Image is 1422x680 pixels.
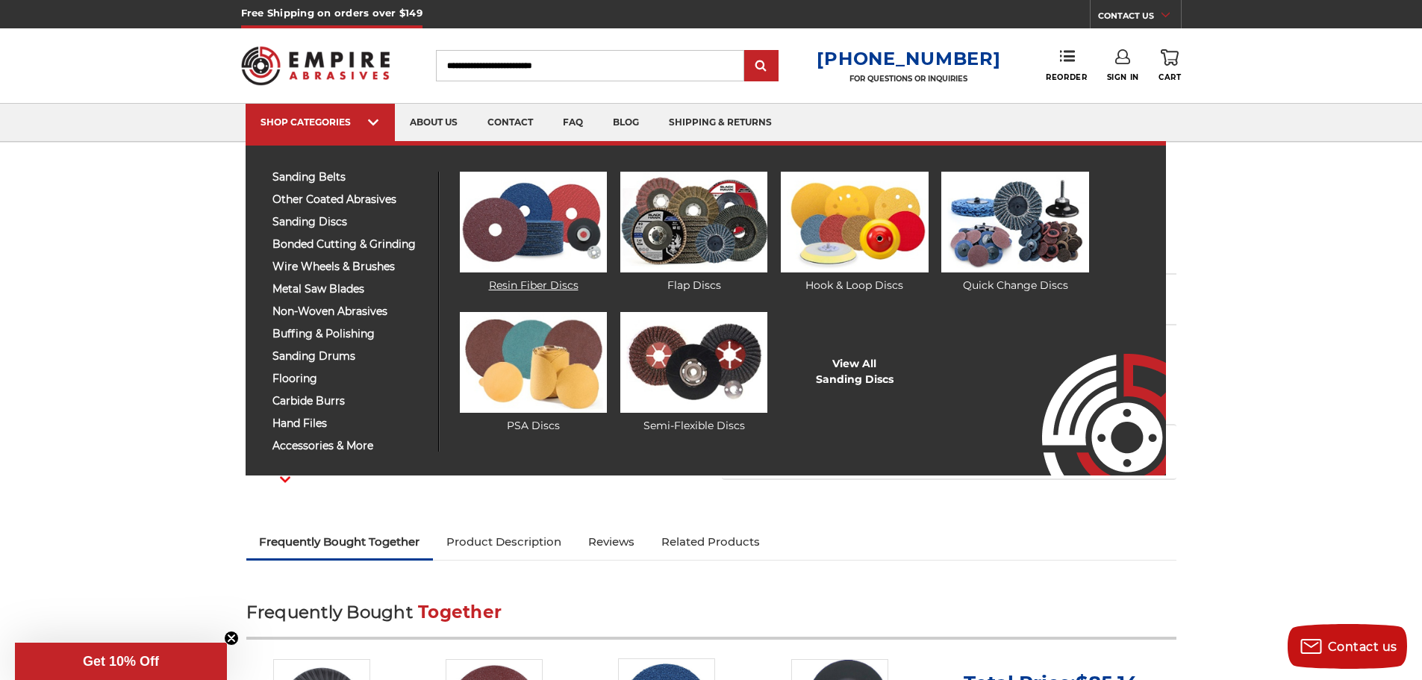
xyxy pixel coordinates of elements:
[598,104,654,142] a: blog
[941,172,1088,272] img: Quick Change Discs
[781,172,928,272] img: Hook & Loop Discs
[272,440,427,452] span: accessories & more
[272,172,427,183] span: sanding belts
[15,643,227,680] div: Get 10% OffClose teaser
[272,328,427,340] span: buffing & polishing
[272,351,427,362] span: sanding drums
[1159,49,1181,82] a: Cart
[620,172,767,272] img: Flap Discs
[224,631,239,646] button: Close teaser
[460,312,607,413] img: PSA Discs
[654,104,787,142] a: shipping & returns
[781,172,928,293] a: Hook & Loop Discs
[1046,72,1087,82] span: Reorder
[433,525,575,558] a: Product Description
[1159,72,1181,82] span: Cart
[817,74,1000,84] p: FOR QUESTIONS OR INQUIRIES
[746,52,776,81] input: Submit
[272,239,427,250] span: bonded cutting & grinding
[83,654,159,669] span: Get 10% Off
[473,104,548,142] a: contact
[648,525,773,558] a: Related Products
[418,602,502,623] span: Together
[272,194,427,205] span: other coated abrasives
[261,116,380,128] div: SHOP CATEGORIES
[620,312,767,413] img: Semi-Flexible Discs
[246,525,434,558] a: Frequently Bought Together
[460,312,607,434] a: PSA Discs
[272,373,427,384] span: flooring
[246,602,413,623] span: Frequently Bought
[460,172,607,272] img: Resin Fiber Discs
[620,312,767,434] a: Semi-Flexible Discs
[272,216,427,228] span: sanding discs
[272,306,427,317] span: non-woven abrasives
[575,525,648,558] a: Reviews
[1328,640,1397,654] span: Contact us
[241,37,390,95] img: Empire Abrasives
[1288,624,1407,669] button: Contact us
[620,172,767,293] a: Flap Discs
[1015,310,1166,475] img: Empire Abrasives Logo Image
[817,48,1000,69] a: [PHONE_NUMBER]
[816,356,894,387] a: View AllSanding Discs
[460,172,607,293] a: Resin Fiber Discs
[272,396,427,407] span: carbide burrs
[272,261,427,272] span: wire wheels & brushes
[272,418,427,429] span: hand files
[395,104,473,142] a: about us
[1046,49,1087,81] a: Reorder
[1098,7,1181,28] a: CONTACT US
[941,172,1088,293] a: Quick Change Discs
[548,104,598,142] a: faq
[267,464,303,496] button: Next
[272,284,427,295] span: metal saw blades
[1107,72,1139,82] span: Sign In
